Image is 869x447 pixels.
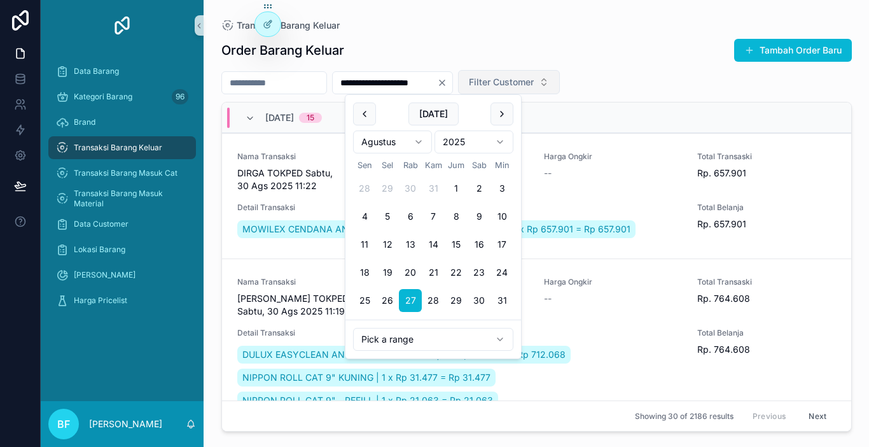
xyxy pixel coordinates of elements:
button: Relative time [353,328,513,351]
button: Minggu, 17 Agustus 2025 [490,233,513,256]
span: Transaksi Barang Keluar [237,19,340,32]
button: Selasa, 19 Agustus 2025 [376,261,399,284]
span: Harga Ongkir [544,277,682,287]
span: MOWILEX CENDANA ANTIBACTERIAL BASE MEDIUM 22.5KG | 1 x Rp 657.901 = Rp 657.901 [242,223,630,236]
a: DULUX EASYCLEAN ANTI-VIRAL T937B 2.5L | 3 x Rp 237.356 = Rp 712.068 [237,346,571,364]
img: App logo [112,15,132,36]
a: Transaksi Barang Keluar [48,136,196,159]
button: Rabu, 27 Agustus 2025, selected [399,289,422,312]
button: Selasa, 5 Agustus 2025 [376,205,399,228]
button: Kamis, 31 Juli 2025 [422,177,445,200]
button: Jumat, 8 Agustus 2025 [445,205,468,228]
button: Senin, 25 Agustus 2025 [353,289,376,312]
button: Sabtu, 9 Agustus 2025 [468,205,490,228]
button: Minggu, 31 Agustus 2025 [490,289,513,312]
table: Agustus 2025 [353,159,513,312]
button: Selasa, 29 Juli 2025 [376,177,399,200]
span: [PERSON_NAME] [74,270,136,280]
span: Brand [74,117,95,127]
button: Senin, 28 Juli 2025 [353,177,376,200]
span: NIPPON ROLL CAT 9" KUNING | 1 x Rp 31.477 = Rp 31.477 [242,371,490,384]
span: Data Barang [74,66,119,76]
button: [DATE] [408,103,459,125]
span: Total Belanja [697,202,835,213]
div: scrollable content [41,51,204,329]
a: NIPPON ROLL CAT 9" - REFILL | 1 x Rp 21.063 = Rp 21.063 [237,392,498,409]
span: Detail Transaksi [237,328,683,338]
button: Kamis, 7 Agustus 2025 [422,205,445,228]
a: Transaksi Barang Masuk Material [48,187,196,210]
span: [DATE] [265,111,294,124]
button: Sabtu, 30 Agustus 2025 [468,289,490,312]
button: Senin, 4 Agustus 2025 [353,205,376,228]
button: Senin, 11 Agustus 2025 [353,233,376,256]
span: Data Customer [74,219,129,229]
button: Next [800,406,835,426]
a: Transaksi Barang Masuk Cat [48,162,196,185]
span: Rp. 764.608 [697,343,835,356]
button: Sabtu, 23 Agustus 2025 [468,261,490,284]
button: Rabu, 20 Agustus 2025 [399,261,422,284]
span: Transaksi Barang Masuk Material [74,188,183,209]
button: Minggu, 10 Agustus 2025 [490,205,513,228]
a: Brand [48,111,196,134]
button: Jumat, 1 Agustus 2025 [445,177,468,200]
span: -- [544,292,552,305]
button: Clear [437,78,452,88]
button: Jumat, 29 Agustus 2025 [445,289,468,312]
span: Nama Transaksi [237,277,375,287]
a: Transaksi Barang Keluar [221,19,340,32]
th: Jumat [445,159,468,172]
span: Rp. 657.901 [697,218,835,231]
span: NIPPON ROLL CAT 9" - REFILL | 1 x Rp 21.063 = Rp 21.063 [242,394,493,407]
button: Rabu, 6 Agustus 2025 [399,205,422,228]
a: Nama Transaksi[PERSON_NAME] TOKPED Sabtu, 30 Ags 2025 11:19Tipe PembayaranTransferHarga Ongkir--T... [222,259,851,430]
a: MOWILEX CENDANA ANTIBACTERIAL BASE MEDIUM 22.5KG | 1 x Rp 657.901 = Rp 657.901 [237,220,636,238]
span: Rp. 764.608 [697,292,835,305]
a: Data Customer [48,213,196,236]
span: Transaksi Barang Masuk Cat [74,168,177,178]
button: Sabtu, 2 Agustus 2025 [468,177,490,200]
th: Selasa [376,159,399,172]
a: Harga Pricelist [48,289,196,312]
button: Kamis, 21 Agustus 2025 [422,261,445,284]
span: Lokasi Barang [74,245,125,255]
th: Senin [353,159,376,172]
button: Minggu, 3 Agustus 2025 [490,177,513,200]
button: Senin, 18 Agustus 2025 [353,261,376,284]
span: Filter Customer [469,76,534,89]
span: Nama Transaksi [237,152,375,162]
button: Selasa, 26 Agustus 2025 [376,289,399,312]
span: DULUX EASYCLEAN ANTI-VIRAL T937B 2.5L | 3 x Rp 237.356 = Rp 712.068 [242,348,566,361]
h1: Order Barang Keluar [221,41,344,59]
th: Kamis [422,159,445,172]
div: 15 [307,113,314,123]
button: Rabu, 13 Agustus 2025 [399,233,422,256]
span: Detail Transaksi [237,202,683,213]
button: Minggu, 24 Agustus 2025 [490,261,513,284]
a: Nama TransaksiDIRGA TOKPED Sabtu, 30 Ags 2025 11:22Tipe PembayaranTransferHarga Ongkir--Total Tra... [222,133,851,259]
span: Rp. 657.901 [697,167,835,180]
span: Total Transaski [697,152,835,162]
button: Jumat, 22 Agustus 2025 [445,261,468,284]
button: Rabu, 30 Juli 2025 [399,177,422,200]
th: Sabtu [468,159,490,172]
a: Data Barang [48,60,196,83]
button: Kamis, 14 Agustus 2025 [422,233,445,256]
span: Harga Pricelist [74,295,127,306]
span: BF [57,416,70,432]
a: NIPPON ROLL CAT 9" KUNING | 1 x Rp 31.477 = Rp 31.477 [237,369,496,387]
span: Showing 30 of 2186 results [635,411,733,422]
button: Select Button [458,70,560,94]
button: Selasa, 12 Agustus 2025 [376,233,399,256]
div: 96 [172,89,188,104]
a: [PERSON_NAME] [48,264,196,287]
p: [PERSON_NAME] [89,418,162,430]
span: -- [544,167,552,180]
th: Rabu [399,159,422,172]
span: [PERSON_NAME] TOKPED Sabtu, 30 Ags 2025 11:19 [237,292,375,318]
span: Harga Ongkir [544,152,682,162]
button: Tambah Order Baru [734,39,852,62]
a: Lokasi Barang [48,238,196,261]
